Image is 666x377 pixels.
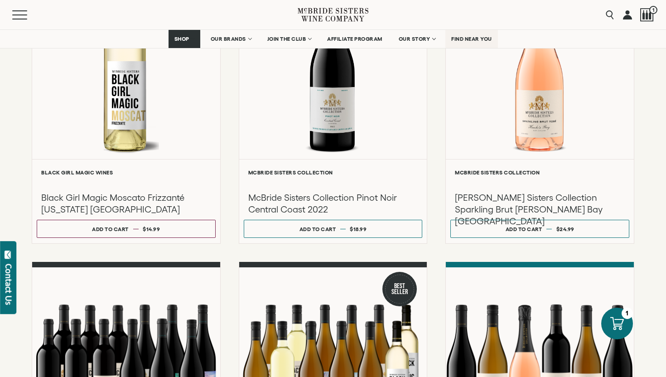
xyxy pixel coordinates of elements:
[393,30,441,48] a: OUR STORY
[143,226,160,232] span: $14.99
[399,36,430,42] span: OUR STORY
[4,264,13,305] div: Contact Us
[299,222,336,236] div: Add to cart
[622,308,633,319] div: 1
[41,192,211,215] h3: Black Girl Magic Moscato Frizzanté [US_STATE] [GEOGRAPHIC_DATA]
[261,30,317,48] a: JOIN THE CLUB
[445,30,498,48] a: FIND NEAR YOU
[92,222,129,236] div: Add to cart
[267,36,306,42] span: JOIN THE CLUB
[211,36,246,42] span: OUR BRANDS
[12,10,45,19] button: Mobile Menu Trigger
[455,192,625,227] h3: [PERSON_NAME] Sisters Collection Sparkling Brut [PERSON_NAME] Bay [GEOGRAPHIC_DATA]
[450,220,629,238] button: Add to cart $24.99
[556,226,574,232] span: $24.99
[455,169,625,175] h6: McBride Sisters Collection
[248,192,418,215] h3: McBride Sisters Collection Pinot Noir Central Coast 2022
[169,30,200,48] a: SHOP
[350,226,367,232] span: $18.99
[244,220,423,238] button: Add to cart $18.99
[327,36,382,42] span: AFFILIATE PROGRAM
[205,30,257,48] a: OUR BRANDS
[37,220,216,238] button: Add to cart $14.99
[451,36,492,42] span: FIND NEAR YOU
[174,36,190,42] span: SHOP
[248,169,418,175] h6: McBride Sisters Collection
[649,6,657,14] span: 1
[321,30,388,48] a: AFFILIATE PROGRAM
[506,222,542,236] div: Add to cart
[41,169,211,175] h6: Black Girl Magic Wines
